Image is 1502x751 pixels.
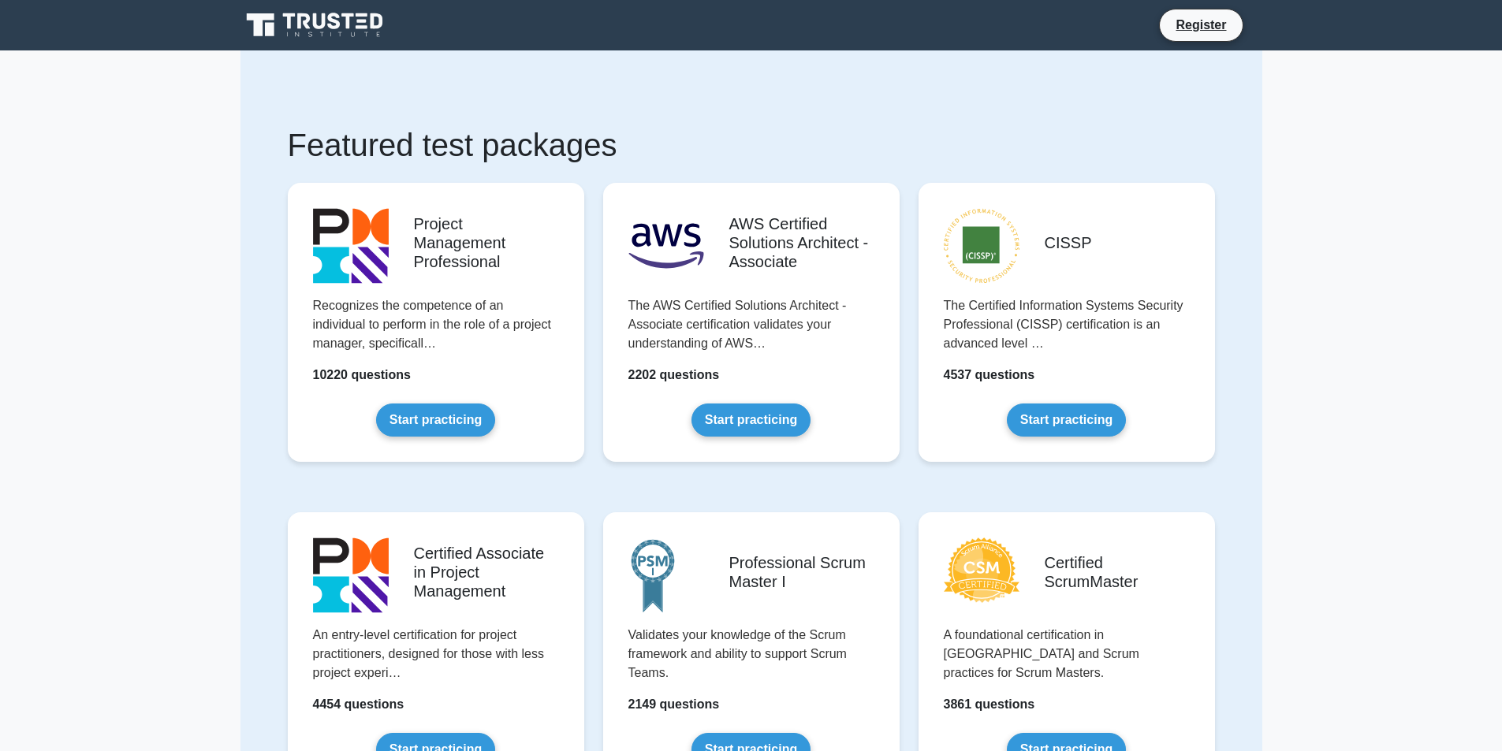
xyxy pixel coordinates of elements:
[376,403,495,437] a: Start practicing
[1166,15,1236,35] a: Register
[288,126,1215,164] h1: Featured test packages
[1007,403,1126,437] a: Start practicing
[691,403,811,437] a: Start practicing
